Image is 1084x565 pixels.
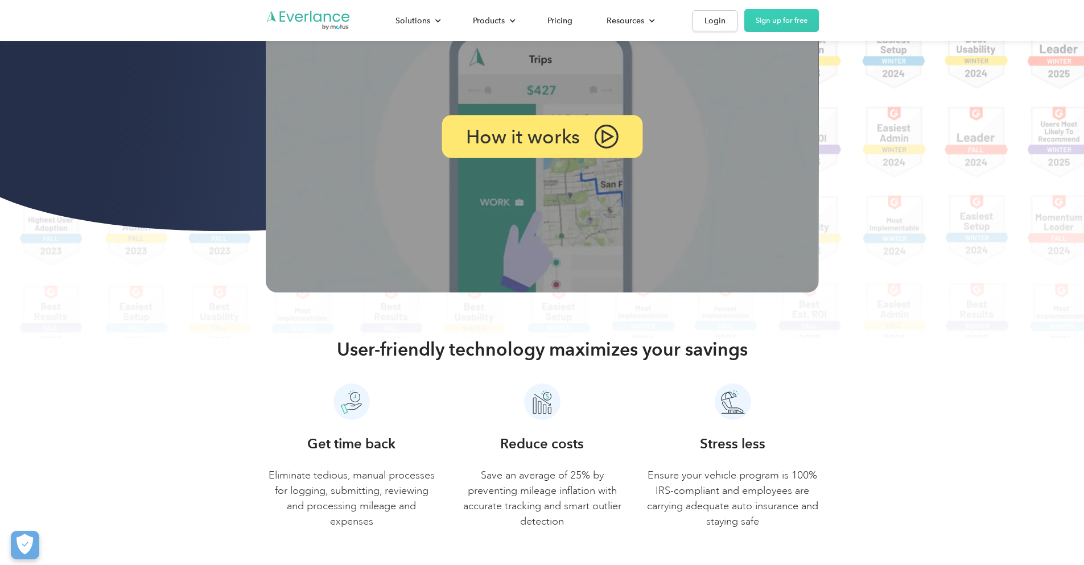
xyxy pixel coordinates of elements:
h3: Reduce costs [500,434,584,454]
p: Save an average of 25% by preventing mileage inflation with accurate tracking and smart outlier d... [456,468,628,529]
div: Products [461,11,525,31]
p: Ensure your vehicle program is 100% IRS-compliant and employees are carrying adequate auto insura... [646,468,819,529]
div: Products [473,14,505,28]
p: How it works [465,129,580,145]
h2: User-friendly technology maximizes your savings [337,338,748,361]
div: Solutions [395,14,430,28]
div: Pricing [547,14,572,28]
p: Eliminate tedious, manual processes for logging, submitting, reviewing and processing mileage and... [266,468,438,529]
h3: Get time back [307,434,395,454]
button: Cookies Settings [11,531,39,559]
a: Sign up for free [744,9,819,32]
a: Login [693,10,737,31]
a: Go to homepage [266,10,351,31]
a: Pricing [536,11,584,31]
h3: Stress less [700,434,765,454]
div: Resources [607,14,644,28]
div: Resources [595,11,664,31]
div: Login [704,14,726,28]
div: Solutions [384,11,450,31]
input: Submit [84,68,141,92]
